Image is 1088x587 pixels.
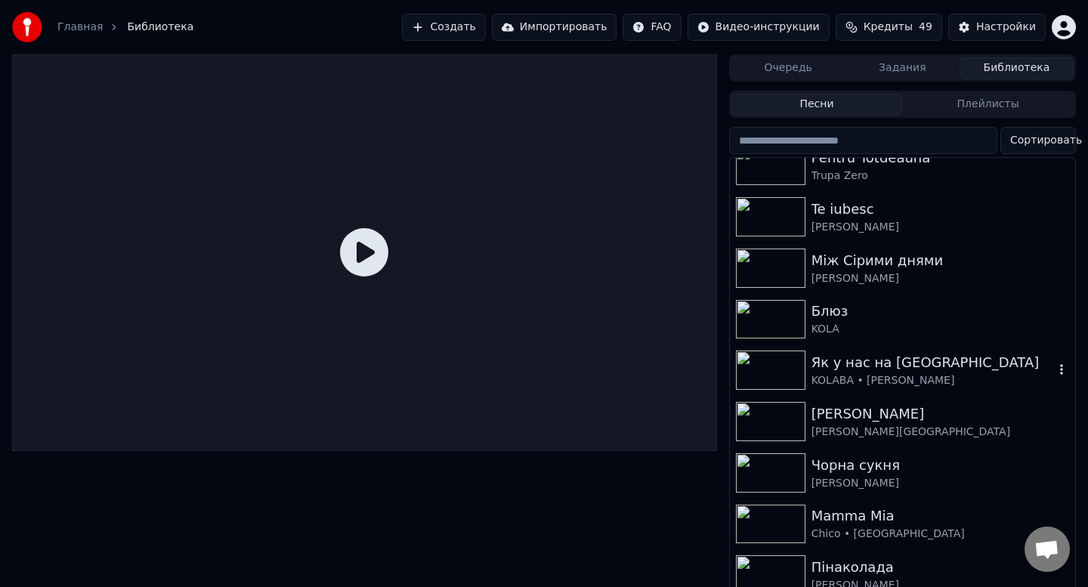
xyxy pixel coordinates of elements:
[492,14,617,41] button: Импортировать
[811,425,1069,440] div: [PERSON_NAME][GEOGRAPHIC_DATA]
[948,14,1046,41] button: Настройки
[811,168,1069,184] div: Trupa Zero
[57,20,193,35] nav: breadcrumb
[1010,133,1082,148] span: Сортировать
[811,527,1069,542] div: Chico • [GEOGRAPHIC_DATA]
[57,20,103,35] a: Главная
[127,20,193,35] span: Библиотека
[811,455,1069,476] div: Чорна сукня
[919,20,932,35] span: 49
[811,271,1069,286] div: [PERSON_NAME]
[688,14,830,41] button: Видео-инструкции
[811,557,1069,578] div: Пінаколада
[623,14,681,41] button: FAQ
[731,57,845,79] button: Очередь
[811,301,1069,322] div: Блюз
[811,322,1069,337] div: KOLA
[1025,527,1070,572] div: Відкритий чат
[811,373,1054,388] div: KOLABA • [PERSON_NAME]
[960,57,1074,79] button: Библиотека
[836,14,942,41] button: Кредиты49
[976,20,1036,35] div: Настройки
[12,12,42,42] img: youka
[811,147,1069,168] div: Pentru Totdeauna
[811,250,1069,271] div: Між Сірими днями
[902,94,1074,116] button: Плейлисты
[811,476,1069,491] div: [PERSON_NAME]
[731,94,903,116] button: Песни
[811,352,1054,373] div: Як у нас на [GEOGRAPHIC_DATA]
[811,199,1069,220] div: Te iubesc
[402,14,485,41] button: Создать
[811,403,1069,425] div: [PERSON_NAME]
[811,505,1069,527] div: Mamma Mia
[864,20,913,35] span: Кредиты
[811,220,1069,235] div: [PERSON_NAME]
[845,57,960,79] button: Задания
